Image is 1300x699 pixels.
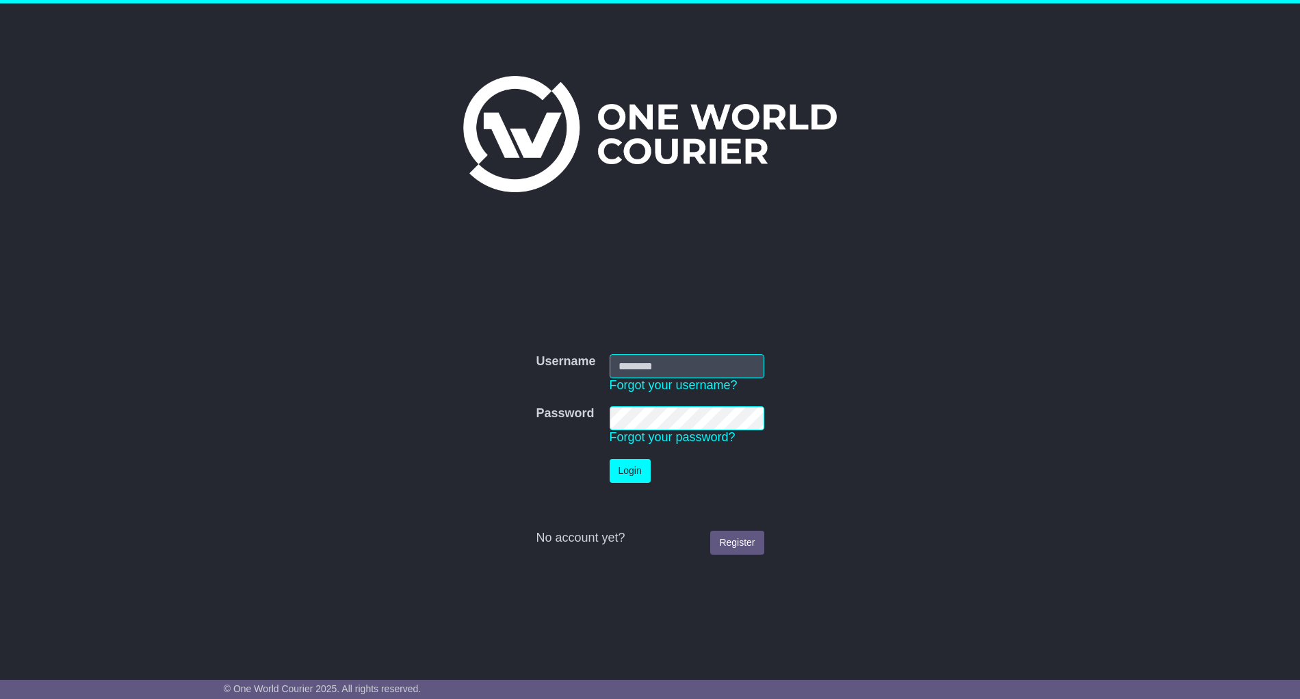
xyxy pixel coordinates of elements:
div: No account yet? [536,531,764,546]
span: © One World Courier 2025. All rights reserved. [224,683,421,694]
a: Forgot your password? [610,430,736,444]
label: Password [536,406,594,421]
a: Forgot your username? [610,378,738,392]
a: Register [710,531,764,555]
button: Login [610,459,651,483]
img: One World [463,76,837,192]
label: Username [536,354,595,369]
